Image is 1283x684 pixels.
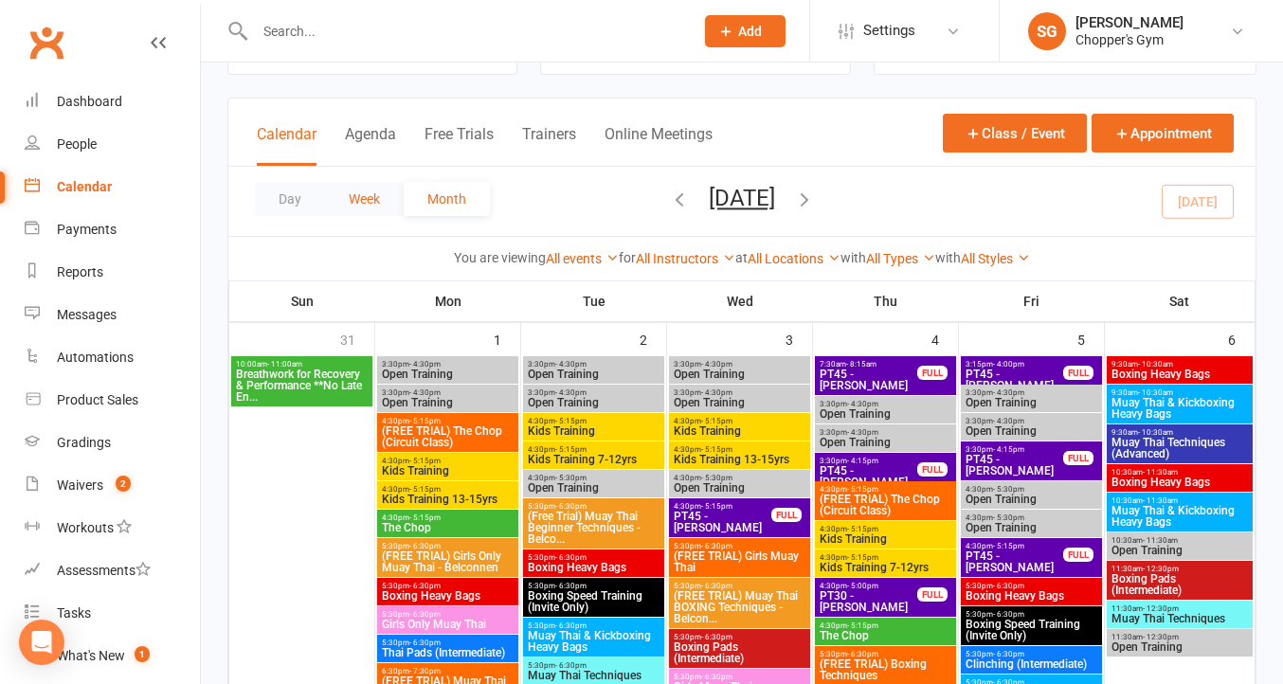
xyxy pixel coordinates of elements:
[1028,12,1066,50] div: SG
[527,511,660,545] span: (Free Trial) Muay Thai Beginner Techniques - Belco...
[819,437,952,448] span: Open Training
[527,502,660,511] span: 5:30pm
[1228,323,1255,354] div: 6
[527,562,660,573] span: Boxing Heavy Bags
[25,123,200,166] a: People
[965,454,1064,477] span: PT45 - [PERSON_NAME]
[381,610,515,619] span: 5:30pm
[673,673,806,681] span: 5:30pm
[935,250,961,265] strong: with
[381,590,515,602] span: Boxing Heavy Bags
[527,590,660,613] span: Boxing Speed Training (Invite Only)
[381,360,515,369] span: 3:30pm
[555,661,587,670] span: - 6:30pm
[381,619,515,630] span: Girls Only Muay Thai
[673,397,806,408] span: Open Training
[1111,360,1249,369] span: 9:30am
[965,522,1098,533] span: Open Training
[819,400,952,408] span: 3:30pm
[527,454,660,465] span: Kids Training 7-12yrs
[381,397,515,408] span: Open Training
[1077,323,1104,354] div: 5
[965,397,1098,408] span: Open Training
[25,549,200,592] a: Assessments
[345,125,396,166] button: Agenda
[993,485,1024,494] span: - 5:30pm
[993,360,1024,369] span: - 4:00pm
[527,397,660,408] span: Open Training
[965,513,1098,522] span: 4:30pm
[409,639,441,647] span: - 6:30pm
[57,94,122,109] div: Dashboard
[965,388,1098,397] span: 3:30pm
[993,542,1024,550] span: - 5:15pm
[965,417,1098,425] span: 3:30pm
[748,251,840,266] a: All Locations
[527,417,660,425] span: 4:30pm
[57,520,114,535] div: Workouts
[819,590,918,613] span: PT30 - [PERSON_NAME]
[1111,573,1249,596] span: Boxing Pads (Intermediate)
[993,417,1024,425] span: - 4:30pm
[409,360,441,369] span: - 4:30pm
[701,417,732,425] span: - 5:15pm
[381,522,515,533] span: The Chop
[840,250,866,265] strong: with
[943,114,1087,153] button: Class / Event
[640,323,666,354] div: 2
[673,454,806,465] span: Kids Training 13-15yrs
[527,474,660,482] span: 4:30pm
[673,633,806,641] span: 5:30pm
[25,592,200,635] a: Tasks
[25,251,200,294] a: Reports
[819,408,952,420] span: Open Training
[494,323,520,354] div: 1
[409,513,441,522] span: - 5:15pm
[673,550,806,573] span: (FREE TRIAL) Girls Muay Thai
[57,392,138,407] div: Product Sales
[965,485,1098,494] span: 4:30pm
[1111,369,1249,380] span: Boxing Heavy Bags
[555,474,587,482] span: - 5:30pm
[1111,496,1249,505] span: 10:30am
[1111,477,1249,488] span: Boxing Heavy Bags
[993,445,1024,454] span: - 4:15pm
[57,179,112,194] div: Calendar
[1111,545,1249,556] span: Open Training
[673,369,806,380] span: Open Training
[1143,633,1179,641] span: - 12:30pm
[57,136,97,152] div: People
[1143,468,1178,477] span: - 11:30am
[673,590,806,624] span: (FREE TRIAL) Muay Thai BOXING Techniques - Belcon...
[25,422,200,464] a: Gradings
[527,621,660,630] span: 5:30pm
[521,281,667,321] th: Tue
[409,667,441,675] span: - 7:30pm
[619,250,636,265] strong: for
[673,445,806,454] span: 4:30pm
[425,125,494,166] button: Free Trials
[1092,114,1234,153] button: Appointment
[961,251,1030,266] a: All Styles
[1138,428,1173,437] span: - 10:30am
[1111,505,1249,528] span: Muay Thai & Kickboxing Heavy Bags
[701,502,732,511] span: - 5:15pm
[636,251,735,266] a: All Instructors
[965,590,1098,602] span: Boxing Heavy Bags
[701,474,732,482] span: - 5:30pm
[527,553,660,562] span: 5:30pm
[25,294,200,336] a: Messages
[1111,437,1249,459] span: Muay Thai Techniques (Advanced)
[19,620,64,665] div: Open Intercom Messenger
[381,485,515,494] span: 4:30pm
[819,630,952,641] span: The Chop
[255,182,325,216] button: Day
[1111,641,1249,653] span: Open Training
[673,417,806,425] span: 4:30pm
[819,533,952,545] span: Kids Training
[409,417,441,425] span: - 5:15pm
[701,445,732,454] span: - 5:15pm
[555,582,587,590] span: - 6:30pm
[846,360,876,369] span: - 8:15am
[786,323,812,354] div: 3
